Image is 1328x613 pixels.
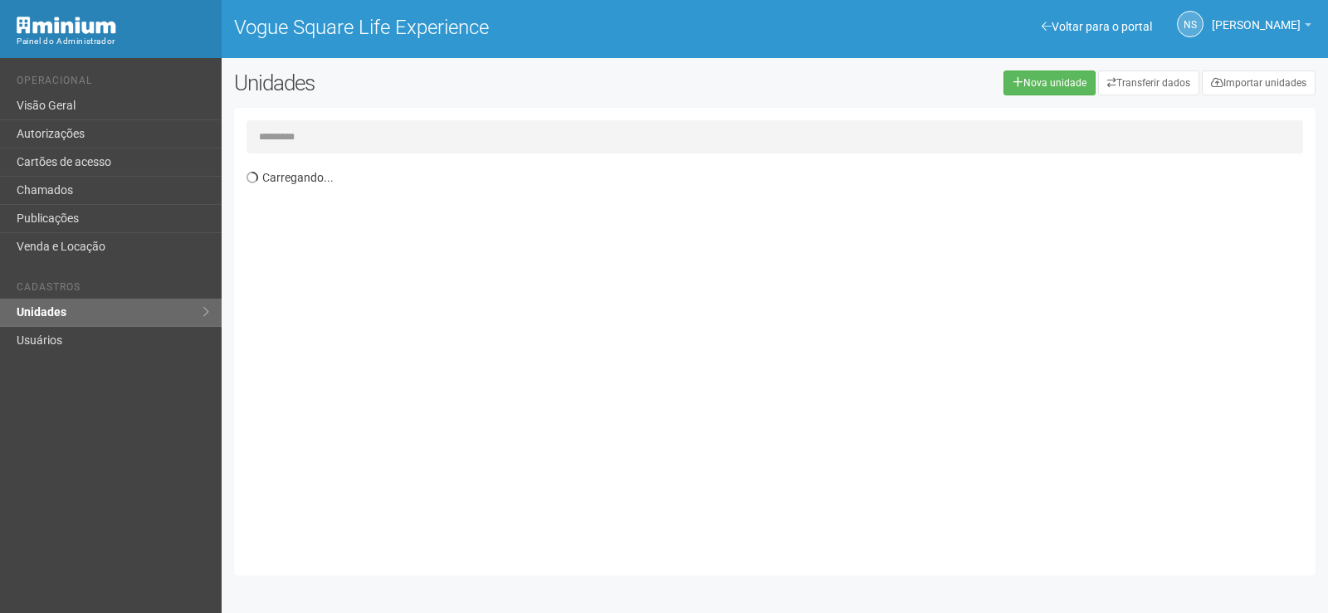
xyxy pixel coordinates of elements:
[1202,71,1316,95] a: Importar unidades
[17,34,209,49] div: Painel do Administrador
[1177,11,1203,37] a: NS
[17,17,116,34] img: Minium
[234,71,671,95] h2: Unidades
[17,75,209,92] li: Operacional
[1212,21,1311,34] a: [PERSON_NAME]
[1042,20,1152,33] a: Voltar para o portal
[1003,71,1096,95] a: Nova unidade
[17,281,209,299] li: Cadastros
[1212,2,1301,32] span: Nicolle Silva
[1098,71,1199,95] a: Transferir dados
[234,17,763,38] h1: Vogue Square Life Experience
[247,162,1316,563] div: Carregando...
